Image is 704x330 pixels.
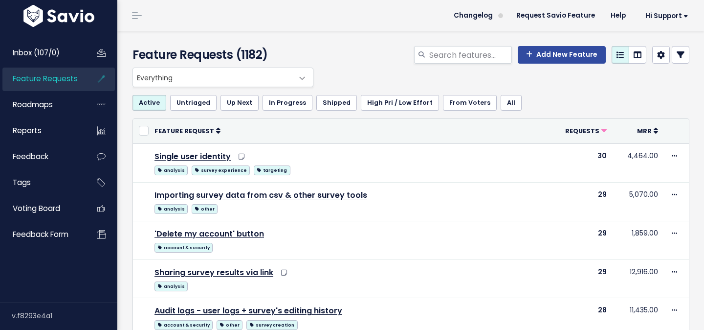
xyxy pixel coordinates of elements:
span: targeting [254,165,290,175]
a: Audit logs - user logs + survey's editing history [154,305,342,316]
span: Voting Board [13,203,60,213]
a: Importing survey data from csv & other survey tools [154,189,367,201]
a: survey experience [192,164,250,176]
span: other [192,204,218,214]
td: 12,916.00 [613,259,664,298]
a: Tags [2,171,81,194]
a: other [192,202,218,214]
span: survey experience [192,165,250,175]
a: Request Savio Feature [508,8,603,23]
a: Feature Requests [2,68,81,90]
a: analysis [154,202,188,214]
span: Feedback form [13,229,68,239]
ul: Filter feature requests [132,95,689,111]
a: Help [603,8,634,23]
span: other [217,320,242,330]
span: survey creation [246,320,297,330]
span: Hi Support [645,12,688,20]
span: analysis [154,165,188,175]
span: Feature Request [154,127,214,135]
a: Voting Board [2,197,81,220]
td: 29 [550,259,613,298]
a: High Pri / Low Effort [361,95,439,111]
a: Feedback [2,145,81,168]
a: Reports [2,119,81,142]
span: MRR [637,127,652,135]
a: Active [132,95,166,111]
a: From Voters [443,95,497,111]
span: Everything [132,68,313,87]
td: 1,859.00 [613,221,664,259]
span: Roadmaps [13,99,53,110]
a: Untriaged [170,95,217,111]
td: 29 [550,182,613,221]
a: Up Next [220,95,259,111]
span: Feedback [13,151,48,162]
div: v.f8293e4a1 [12,303,117,329]
a: targeting [254,164,290,176]
h4: Feature Requests (1182) [132,46,308,64]
a: analysis [154,164,188,176]
a: Hi Support [634,8,696,24]
span: Tags [13,177,31,188]
span: analysis [154,282,188,291]
a: account & security [154,241,213,253]
a: Add New Feature [518,46,606,64]
span: analysis [154,204,188,214]
a: Inbox (107/0) [2,42,81,64]
span: account & security [154,243,213,253]
img: logo-white.9d6f32f41409.svg [21,5,97,27]
a: Shipped [316,95,357,111]
span: Everything [133,68,293,87]
span: Inbox (107/0) [13,47,60,58]
a: All [501,95,522,111]
a: Requests [565,126,607,136]
a: Single user identity [154,151,231,162]
a: analysis [154,280,188,292]
input: Search features... [428,46,512,64]
span: Requests [565,127,599,135]
a: Feature Request [154,126,220,136]
td: 5,070.00 [613,182,664,221]
span: Changelog [454,12,493,19]
td: 4,464.00 [613,143,664,182]
td: 29 [550,221,613,259]
span: Reports [13,125,42,136]
a: MRR [637,126,658,136]
a: Feedback form [2,223,81,246]
a: 'Delete my account' button [154,228,264,239]
span: Feature Requests [13,73,78,84]
a: In Progress [263,95,312,111]
a: Sharing survey results via link [154,267,273,278]
span: account & security [154,320,213,330]
a: Roadmaps [2,94,81,116]
td: 30 [550,143,613,182]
